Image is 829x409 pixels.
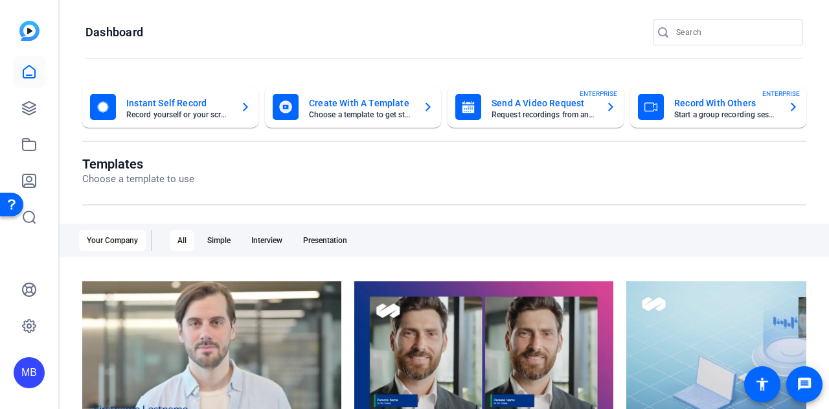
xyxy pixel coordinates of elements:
[755,377,770,392] mat-icon: accessibility
[244,230,290,251] div: Interview
[448,86,624,128] button: Send A Video RequestRequest recordings from anyone, anywhereENTERPRISE
[797,377,812,392] mat-icon: message
[199,230,238,251] div: Simple
[676,25,793,40] input: Search
[82,86,258,128] button: Instant Self RecordRecord yourself or your screen
[265,86,441,128] button: Create With A TemplateChoose a template to get started
[295,230,355,251] div: Presentation
[762,89,800,99] span: ENTERPRISE
[630,86,806,128] button: Record With OthersStart a group recording sessionENTERPRISE
[580,89,617,99] span: ENTERPRISE
[674,95,778,111] mat-card-title: Record With Others
[126,111,230,119] mat-card-subtitle: Record yourself or your screen
[82,156,194,172] h1: Templates
[170,230,194,251] div: All
[492,111,595,119] mat-card-subtitle: Request recordings from anyone, anywhere
[309,95,413,111] mat-card-title: Create With A Template
[126,95,230,111] mat-card-title: Instant Self Record
[82,172,194,187] p: Choose a template to use
[79,230,146,251] div: Your Company
[19,21,40,41] img: blue-gradient.svg
[85,25,143,40] h1: Dashboard
[309,111,413,119] mat-card-subtitle: Choose a template to get started
[674,111,778,119] mat-card-subtitle: Start a group recording session
[14,357,45,388] div: MB
[492,95,595,111] mat-card-title: Send A Video Request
